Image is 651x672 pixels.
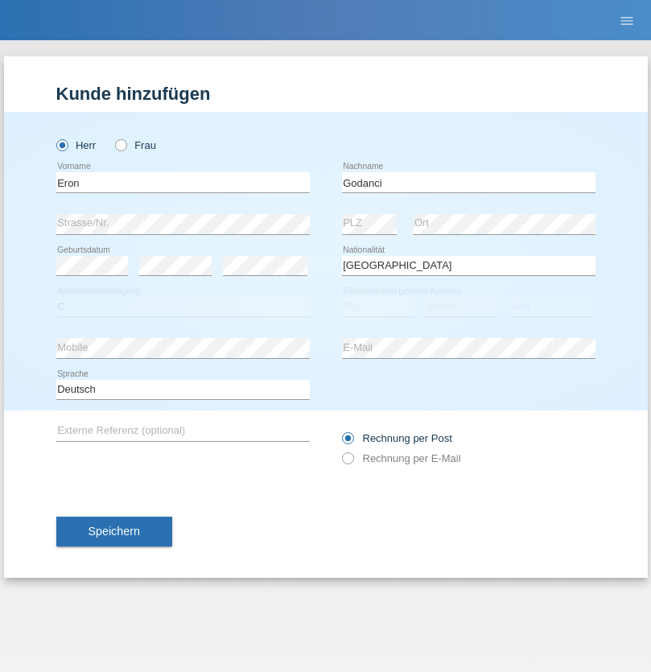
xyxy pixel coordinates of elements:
label: Rechnung per Post [342,432,452,444]
span: Speichern [89,525,140,538]
label: Herr [56,139,97,151]
input: Frau [115,139,126,150]
a: menu [611,15,643,25]
input: Herr [56,139,67,150]
input: Rechnung per E-Mail [342,452,352,472]
i: menu [619,13,635,29]
label: Rechnung per E-Mail [342,452,461,464]
h1: Kunde hinzufügen [56,84,595,104]
label: Frau [115,139,156,151]
input: Rechnung per Post [342,432,352,452]
button: Speichern [56,517,172,547]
